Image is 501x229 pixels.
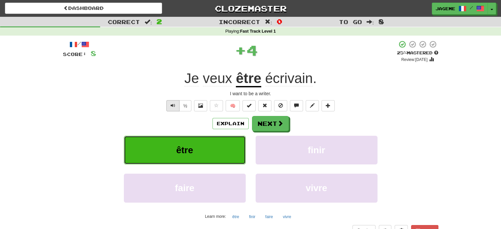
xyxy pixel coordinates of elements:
[274,100,287,111] button: Ignore sentence (alt+i)
[262,212,276,222] button: faire
[306,100,319,111] button: Edit sentence (alt+d)
[258,100,271,111] button: Reset to 0% Mastered (alt+r)
[63,51,87,57] span: Score:
[470,5,473,10] span: /
[256,136,377,164] button: finir
[236,71,261,87] u: être
[290,100,303,111] button: Discuss sentence (alt+u)
[339,18,362,25] span: To go
[397,50,407,55] span: 25 %
[166,100,180,111] button: Play sentence audio (ctl+space)
[91,49,96,57] span: 8
[124,174,246,202] button: faire
[265,19,272,25] span: :
[242,100,256,111] button: Set this sentence to 100% Mastered (alt+m)
[397,50,438,56] div: Mastered
[321,100,335,111] button: Add to collection (alt+a)
[63,40,96,48] div: /
[265,71,313,86] span: écrivain
[308,145,325,155] span: finir
[156,17,162,25] span: 2
[306,183,327,193] span: vivre
[240,29,276,34] strong: Fast Track Level 1
[205,214,226,219] small: Learn more:
[210,100,223,111] button: Favorite sentence (alt+f)
[176,145,193,155] span: être
[184,71,199,86] span: Je
[432,3,488,14] a: JaGeMe /
[175,183,194,193] span: faire
[219,18,260,25] span: Incorrect
[194,100,207,111] button: Show image (alt+x)
[252,116,289,131] button: Next
[145,19,152,25] span: :
[179,100,192,111] button: ½
[367,19,374,25] span: :
[277,17,282,25] span: 0
[245,212,259,222] button: finir
[261,71,317,86] span: .
[235,40,246,60] span: +
[165,100,192,111] div: Text-to-speech controls
[212,118,249,129] button: Explain
[246,42,258,58] span: 4
[229,212,243,222] button: être
[203,71,232,86] span: veux
[378,17,384,25] span: 8
[435,6,455,12] span: JaGeMe
[279,212,295,222] button: vivre
[124,136,246,164] button: être
[5,3,162,14] a: Dashboard
[172,3,329,14] a: Clozemaster
[256,174,377,202] button: vivre
[63,90,438,97] div: I want to be a writer.
[108,18,140,25] span: Correct
[226,100,240,111] button: 🧠
[401,57,428,62] small: Review: [DATE]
